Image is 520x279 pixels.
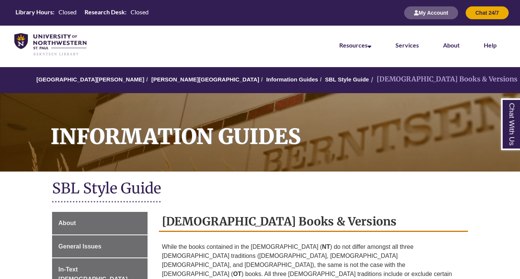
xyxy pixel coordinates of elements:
span: About [58,220,76,226]
span: General Issues [58,243,102,250]
a: About [443,41,460,49]
strong: NT [322,244,330,250]
a: My Account [404,9,458,16]
h2: [DEMOGRAPHIC_DATA] Books & Versions [159,212,468,232]
a: Services [395,41,419,49]
a: Hours Today [12,8,152,18]
a: SBL Style Guide [325,76,369,83]
span: Closed [131,8,149,15]
th: Research Desk: [82,8,128,16]
table: Hours Today [12,8,152,17]
a: [PERSON_NAME][GEOGRAPHIC_DATA] [151,76,259,83]
button: My Account [404,6,458,19]
strong: OT [233,271,242,277]
a: Information Guides [266,76,318,83]
button: Chat 24/7 [466,6,509,19]
a: Help [484,41,497,49]
a: [GEOGRAPHIC_DATA][PERSON_NAME] [36,76,144,83]
li: [DEMOGRAPHIC_DATA] Books & Versions [369,74,517,85]
a: Chat 24/7 [466,9,509,16]
a: About [52,212,148,235]
a: Resources [339,41,371,49]
th: Library Hours: [12,8,55,16]
span: Closed [58,8,77,15]
h1: SBL Style Guide [52,179,468,199]
h1: Information Guides [42,93,520,162]
img: UNWSP Library Logo [14,33,86,56]
a: General Issues [52,235,148,258]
